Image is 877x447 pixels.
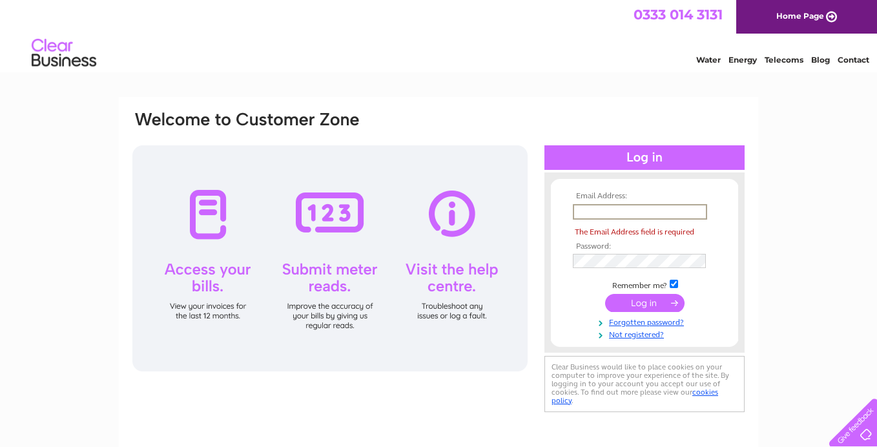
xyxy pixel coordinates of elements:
[811,55,830,65] a: Blog
[570,192,719,201] th: Email Address:
[838,55,869,65] a: Contact
[575,227,694,236] span: The Email Address field is required
[570,242,719,251] th: Password:
[573,327,719,340] a: Not registered?
[728,55,757,65] a: Energy
[573,315,719,327] a: Forgotten password?
[765,55,803,65] a: Telecoms
[134,7,745,63] div: Clear Business is a trading name of Verastar Limited (registered in [GEOGRAPHIC_DATA] No. 3667643...
[570,278,719,291] td: Remember me?
[552,388,718,405] a: cookies policy
[31,34,97,73] img: logo.png
[605,294,685,312] input: Submit
[634,6,723,23] a: 0333 014 3131
[696,55,721,65] a: Water
[544,356,745,412] div: Clear Business would like to place cookies on your computer to improve your experience of the sit...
